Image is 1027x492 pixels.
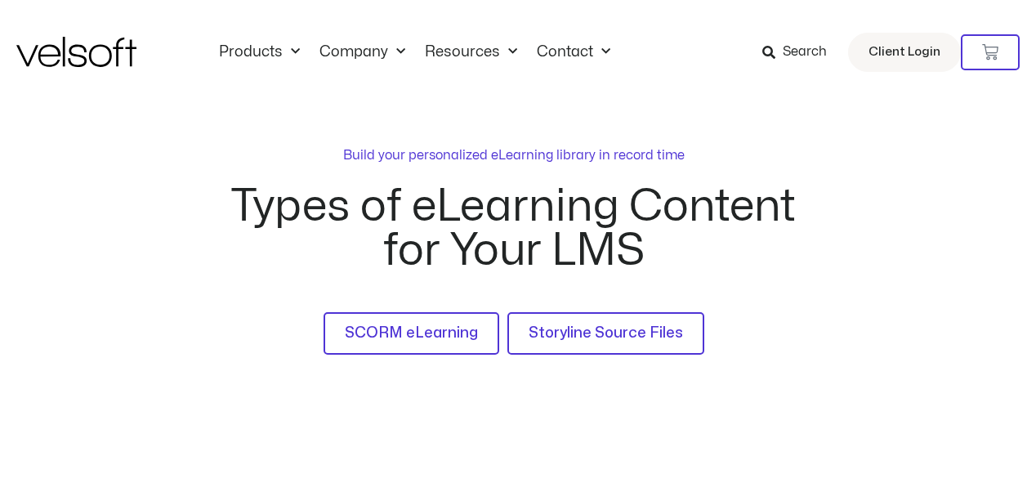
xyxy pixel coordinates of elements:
span: SCORM eLearning [345,322,478,346]
a: ProductsMenu Toggle [209,43,310,61]
a: CompanyMenu Toggle [310,43,415,61]
span: Storyline Source Files [529,322,683,346]
h2: Types of eLearning Content for Your LMS [220,185,808,273]
a: Search [762,38,838,66]
span: Search [783,42,827,63]
a: Storyline Source Files [507,312,704,356]
img: Velsoft Training Materials [16,37,136,67]
a: ContactMenu Toggle [527,43,620,61]
p: Build your personalized eLearning library in record time [343,145,685,165]
a: Client Login [848,33,961,72]
span: Client Login [868,42,940,63]
a: SCORM eLearning [324,312,499,356]
a: ResourcesMenu Toggle [415,43,527,61]
nav: Menu [209,43,620,61]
